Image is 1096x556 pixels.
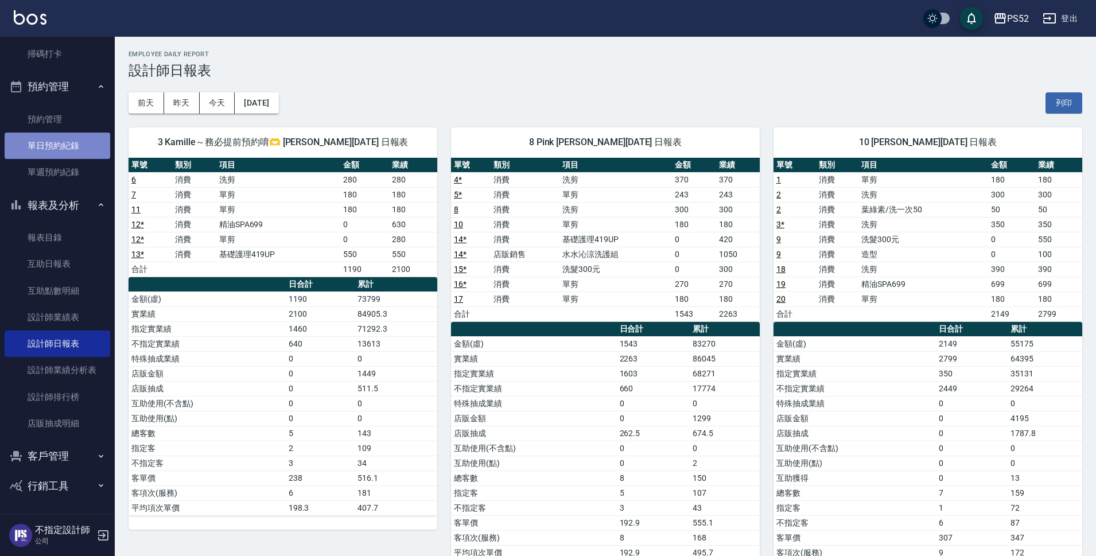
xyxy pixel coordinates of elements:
[774,411,936,426] td: 店販金額
[389,247,437,262] td: 550
[491,277,559,291] td: 消費
[172,187,216,202] td: 消費
[129,411,286,426] td: 互助使用(點)
[340,202,388,217] td: 180
[1046,92,1082,114] button: 列印
[131,205,141,214] a: 11
[989,7,1033,30] button: PS52
[355,336,437,351] td: 13613
[451,411,617,426] td: 店販金額
[451,381,617,396] td: 不指定實業績
[716,277,760,291] td: 270
[690,441,760,456] td: 0
[454,220,463,229] a: 10
[1008,366,1082,381] td: 35131
[559,172,672,187] td: 洗剪
[286,291,355,306] td: 1190
[340,158,388,173] th: 金額
[216,158,341,173] th: 項目
[936,366,1008,381] td: 350
[690,336,760,351] td: 83270
[129,63,1082,79] h3: 設計師日報表
[936,336,1008,351] td: 2149
[858,232,988,247] td: 洗髮300元
[936,381,1008,396] td: 2449
[988,172,1035,187] td: 180
[716,262,760,277] td: 300
[200,92,235,114] button: 今天
[816,172,858,187] td: 消費
[129,366,286,381] td: 店販金額
[216,232,341,247] td: 單剪
[340,247,388,262] td: 550
[672,277,716,291] td: 270
[690,500,760,515] td: 43
[936,485,1008,500] td: 7
[491,158,559,173] th: 類別
[491,247,559,262] td: 店販銷售
[389,262,437,277] td: 2100
[286,396,355,411] td: 0
[1008,456,1082,471] td: 0
[936,322,1008,337] th: 日合計
[617,471,690,485] td: 8
[451,396,617,411] td: 特殊抽成業績
[142,137,423,148] span: 3 Kamille～務必提前預約唷🫶 [PERSON_NAME][DATE] 日報表
[936,426,1008,441] td: 0
[355,291,437,306] td: 73799
[716,217,760,232] td: 180
[172,217,216,232] td: 消費
[491,187,559,202] td: 消費
[5,224,110,251] a: 報表目錄
[716,247,760,262] td: 1050
[129,50,1082,58] h2: Employee Daily Report
[988,202,1035,217] td: 50
[35,536,94,546] p: 公司
[286,500,355,515] td: 198.3
[216,172,341,187] td: 洗剪
[617,426,690,441] td: 262.5
[774,441,936,456] td: 互助使用(不含點)
[559,202,672,217] td: 洗剪
[988,158,1035,173] th: 金額
[690,366,760,381] td: 68271
[936,441,1008,456] td: 0
[617,396,690,411] td: 0
[559,262,672,277] td: 洗髮300元
[617,381,690,396] td: 660
[5,106,110,133] a: 預約管理
[9,524,32,547] img: Person
[129,262,172,277] td: 合計
[816,187,858,202] td: 消費
[672,202,716,217] td: 300
[451,456,617,471] td: 互助使用(點)
[129,306,286,321] td: 實業績
[355,351,437,366] td: 0
[988,262,1035,277] td: 390
[690,381,760,396] td: 17774
[936,411,1008,426] td: 0
[286,277,355,292] th: 日合計
[286,381,355,396] td: 0
[5,133,110,159] a: 單日預約紀錄
[5,72,110,102] button: 預約管理
[451,158,491,173] th: 單號
[774,485,936,500] td: 總客數
[129,456,286,471] td: 不指定客
[617,322,690,337] th: 日合計
[355,456,437,471] td: 34
[774,336,936,351] td: 金額(虛)
[988,291,1035,306] td: 180
[1035,172,1082,187] td: 180
[774,351,936,366] td: 實業績
[617,441,690,456] td: 0
[776,190,781,199] a: 2
[129,351,286,366] td: 特殊抽成業績
[776,294,786,304] a: 20
[988,306,1035,321] td: 2149
[672,291,716,306] td: 180
[355,426,437,441] td: 143
[858,247,988,262] td: 造型
[355,366,437,381] td: 1449
[936,456,1008,471] td: 0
